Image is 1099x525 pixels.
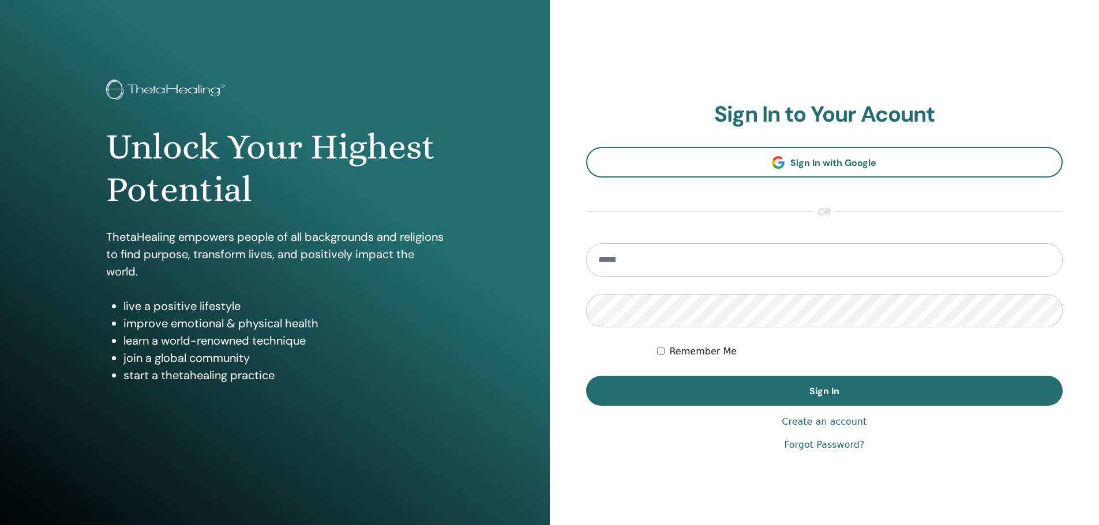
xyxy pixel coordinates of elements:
li: join a global community [123,349,444,367]
li: improve emotional & physical health [123,315,444,332]
label: Remember Me [669,345,737,358]
li: start a thetahealing practice [123,367,444,384]
h1: Unlock Your Highest Potential [106,126,444,211]
button: Sign In [586,376,1063,406]
span: Sign In [809,385,839,397]
h2: Sign In to Your Acount [586,101,1063,128]
span: or [812,205,837,219]
span: Sign In with Google [790,157,876,169]
div: Keep me authenticated indefinitely or until I manually logout [657,345,1063,358]
a: Sign In with Google [586,147,1063,177]
li: live a positive lifestyle [123,297,444,315]
a: Forgot Password? [784,438,864,452]
p: ThetaHealing empowers people of all backgrounds and religions to find purpose, transform lives, a... [106,228,444,280]
li: learn a world-renowned technique [123,332,444,349]
a: Create an account [782,415,867,429]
